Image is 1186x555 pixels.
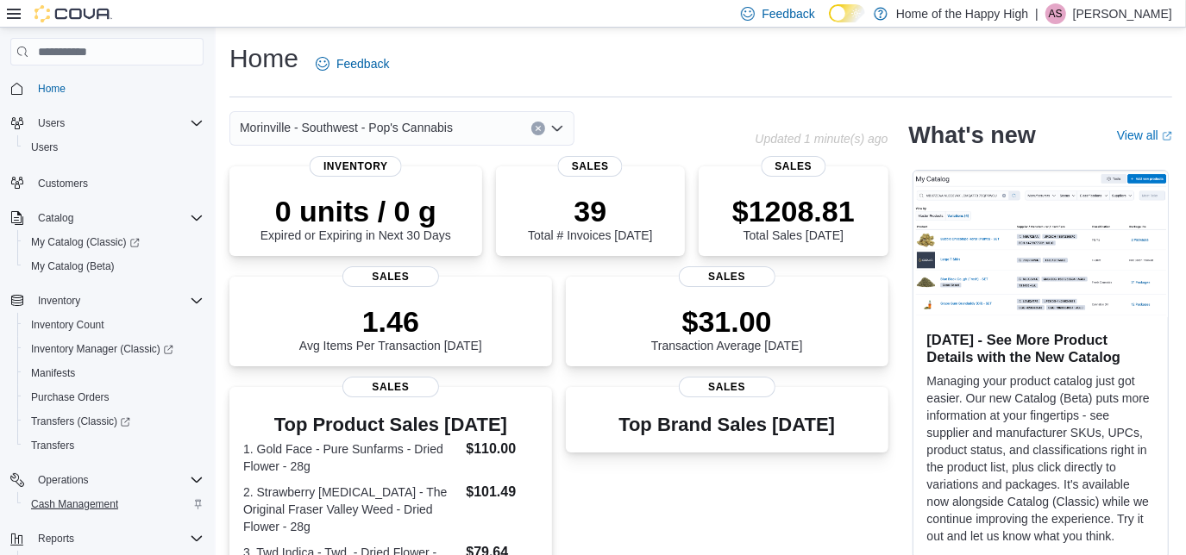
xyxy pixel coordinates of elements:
span: Transfers [24,435,204,456]
button: Manifests [17,361,210,385]
span: Sales [679,266,775,287]
span: Inventory [31,290,204,311]
span: Catalog [38,211,73,225]
span: Users [24,137,204,158]
a: Transfers (Classic) [24,411,137,432]
div: Expired or Expiring in Next 30 Days [260,194,451,242]
span: Inventory Manager (Classic) [31,342,173,356]
dt: 2. Strawberry [MEDICAL_DATA] - The Original Fraser Valley Weed - Dried Flower - 28g [243,483,459,535]
span: My Catalog (Classic) [31,235,140,249]
p: $31.00 [651,304,803,339]
a: My Catalog (Classic) [17,230,210,254]
a: Users [24,137,65,158]
button: Home [3,76,210,101]
span: Home [38,82,66,96]
span: Morinville - Southwest - Pop's Cannabis [240,117,453,138]
span: Operations [38,473,89,487]
p: Managing your product catalog just got easier. Our new Catalog (Beta) puts more information at yo... [927,372,1154,545]
a: View allExternal link [1117,128,1172,142]
span: Transfers (Classic) [24,411,204,432]
span: Dark Mode [829,22,830,23]
a: Purchase Orders [24,387,116,408]
span: Feedback [336,55,389,72]
span: Customers [31,171,204,193]
span: Sales [342,266,439,287]
span: Inventory Manager (Classic) [24,339,204,359]
button: Customers [3,170,210,195]
p: Home of the Happy High [896,3,1028,24]
span: Inventory Count [24,315,204,335]
span: Manifests [31,366,75,380]
button: Catalog [3,206,210,230]
button: Users [3,111,210,135]
button: Reports [3,527,210,551]
div: Total # Invoices [DATE] [528,194,652,242]
span: Purchase Orders [24,387,204,408]
p: Updated 1 minute(s) ago [755,132,888,146]
input: Dark Mode [829,4,865,22]
button: Inventory [31,290,87,311]
a: Home [31,78,72,99]
span: Cash Management [24,494,204,514]
span: Sales [679,377,775,397]
span: Sales [558,156,623,177]
span: Cash Management [31,497,118,511]
span: Manifests [24,363,204,384]
button: Purchase Orders [17,385,210,409]
span: Feedback [762,5,814,22]
span: Inventory [310,156,402,177]
span: My Catalog (Classic) [24,232,204,253]
h3: Top Brand Sales [DATE] [618,415,835,435]
p: | [1035,3,1039,24]
h3: [DATE] - See More Product Details with the New Catalog [927,331,1154,365]
div: Angela Skorija [1045,3,1066,24]
a: Inventory Count [24,315,111,335]
div: Transaction Average [DATE] [651,304,803,352]
a: Transfers (Classic) [17,409,210,433]
button: Users [31,113,72,134]
div: Avg Items Per Transaction [DATE] [299,304,482,352]
a: My Catalog (Classic) [24,232,147,253]
dd: $110.00 [466,439,537,459]
button: Transfers [17,433,210,458]
span: Customers [38,177,88,190]
a: Inventory Manager (Classic) [17,337,210,361]
span: Sales [342,377,439,397]
button: Operations [31,470,96,490]
span: Catalog [31,208,204,228]
h1: Home [229,41,298,76]
span: AS [1049,3,1063,24]
a: My Catalog (Beta) [24,256,122,277]
span: Users [31,140,58,154]
dd: $101.49 [466,482,537,502]
h2: What's new [909,122,1036,149]
button: My Catalog (Beta) [17,254,210,278]
span: My Catalog (Beta) [31,259,115,273]
button: Open list of options [550,122,564,135]
button: Cash Management [17,492,210,516]
button: Users [17,135,210,159]
a: Transfers [24,435,81,456]
dt: 1. Gold Face - Pure Sunfarms - Dried Flower - 28g [243,440,459,475]
button: Catalog [31,208,80,228]
a: Customers [31,173,95,194]
span: Users [31,113,204,134]
p: $1208.81 [732,194,855,228]
span: My Catalog (Beta) [24,256,204,277]
span: Reports [31,528,204,549]
button: Inventory [3,289,210,313]
span: Transfers (Classic) [31,415,130,428]
p: [PERSON_NAME] [1073,3,1172,24]
div: Total Sales [DATE] [732,194,855,242]
button: Clear input [531,122,545,135]
a: Manifests [24,363,82,384]
button: Operations [3,468,210,492]
span: Inventory [38,294,80,308]
span: Purchase Orders [31,390,110,404]
p: 39 [528,194,652,228]
img: Cova [35,5,112,22]
button: Inventory Count [17,313,210,337]
span: Home [31,78,204,99]
span: Inventory Count [31,318,104,332]
a: Cash Management [24,494,125,514]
